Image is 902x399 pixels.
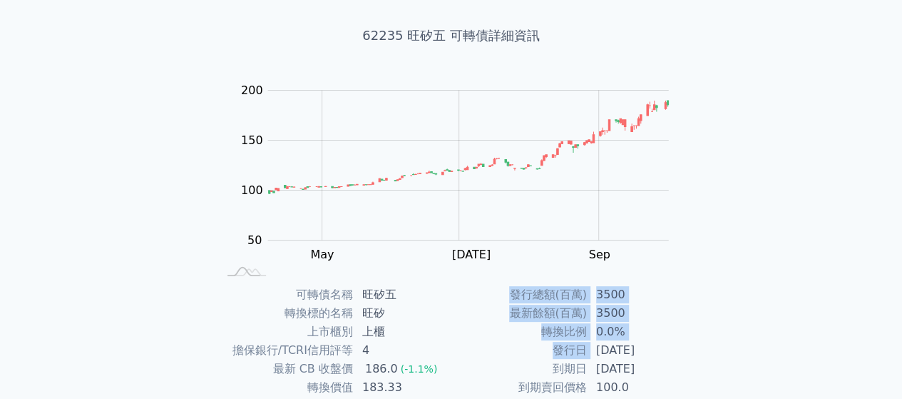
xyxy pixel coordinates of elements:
td: 3500 [588,304,685,323]
tspan: Sep [588,248,610,261]
tspan: [DATE] [452,248,491,261]
td: 擔保銀行/TCRI信用評等 [217,341,354,360]
td: 旺矽 [354,304,451,323]
td: 0.0% [588,323,685,341]
td: 到期賣回價格 [451,378,588,397]
td: 旺矽五 [354,286,451,304]
td: 上櫃 [354,323,451,341]
td: 發行總額(百萬) [451,286,588,304]
tspan: 100 [241,183,263,197]
td: 發行日 [451,341,588,360]
tspan: 200 [241,84,263,97]
td: [DATE] [588,341,685,360]
g: Series [268,101,668,194]
tspan: 150 [241,133,263,147]
tspan: 50 [247,233,262,247]
td: [DATE] [588,360,685,378]
td: 183.33 [354,378,451,397]
td: 轉換標的名稱 [217,304,354,323]
td: 轉換價值 [217,378,354,397]
span: (-1.1%) [401,363,438,375]
tspan: May [310,248,334,261]
td: 最新 CB 收盤價 [217,360,354,378]
g: Chart [233,84,690,291]
td: 轉換比例 [451,323,588,341]
td: 可轉債名稱 [217,286,354,304]
td: 上市櫃別 [217,323,354,341]
td: 最新餘額(百萬) [451,304,588,323]
td: 100.0 [588,378,685,397]
td: 到期日 [451,360,588,378]
h1: 62235 旺矽五 可轉債詳細資訊 [200,26,702,46]
td: 4 [354,341,451,360]
div: 186.0 [362,360,401,378]
td: 3500 [588,286,685,304]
